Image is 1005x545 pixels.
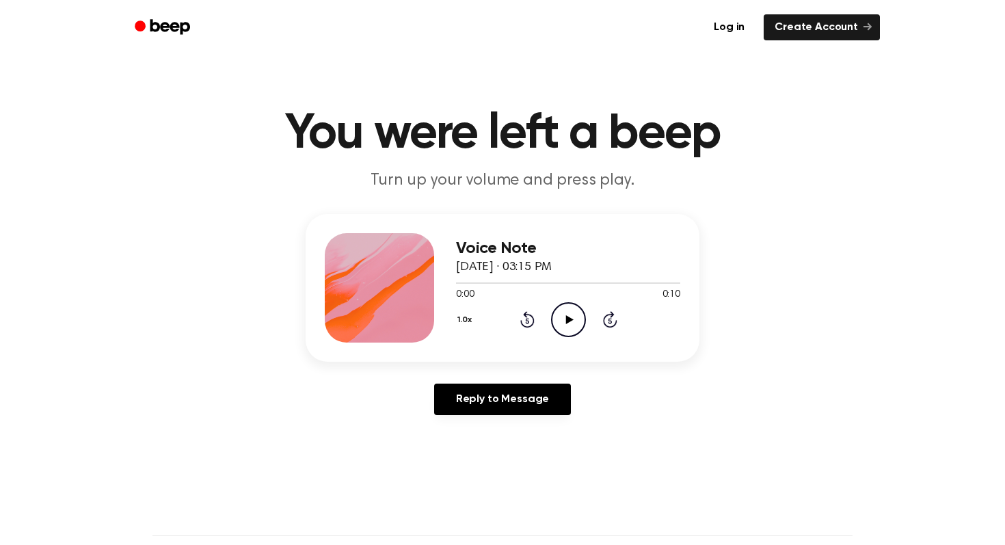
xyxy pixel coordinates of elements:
span: [DATE] · 03:15 PM [456,261,552,274]
a: Reply to Message [434,384,571,415]
button: 1.0x [456,308,477,332]
h3: Voice Note [456,239,680,258]
p: Turn up your volume and press play. [240,170,765,192]
h1: You were left a beep [152,109,853,159]
a: Beep [125,14,202,41]
span: 0:10 [662,288,680,302]
span: 0:00 [456,288,474,302]
a: Create Account [764,14,880,40]
a: Log in [703,14,755,40]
